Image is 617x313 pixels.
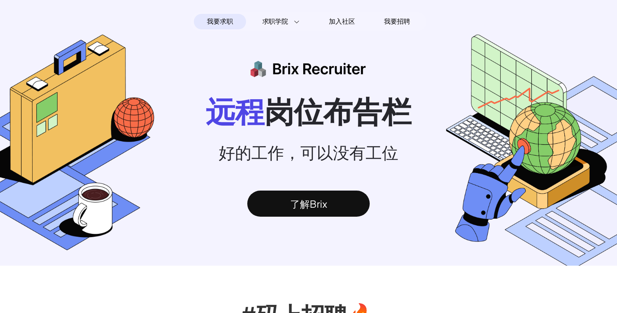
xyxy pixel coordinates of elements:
span: 我要招聘 [384,17,410,27]
span: 我要求职 [207,15,233,28]
div: 了解Brix [247,191,370,217]
span: 加入社区 [329,15,355,28]
span: 求职学院 [262,17,288,27]
span: 远程 [206,94,264,129]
